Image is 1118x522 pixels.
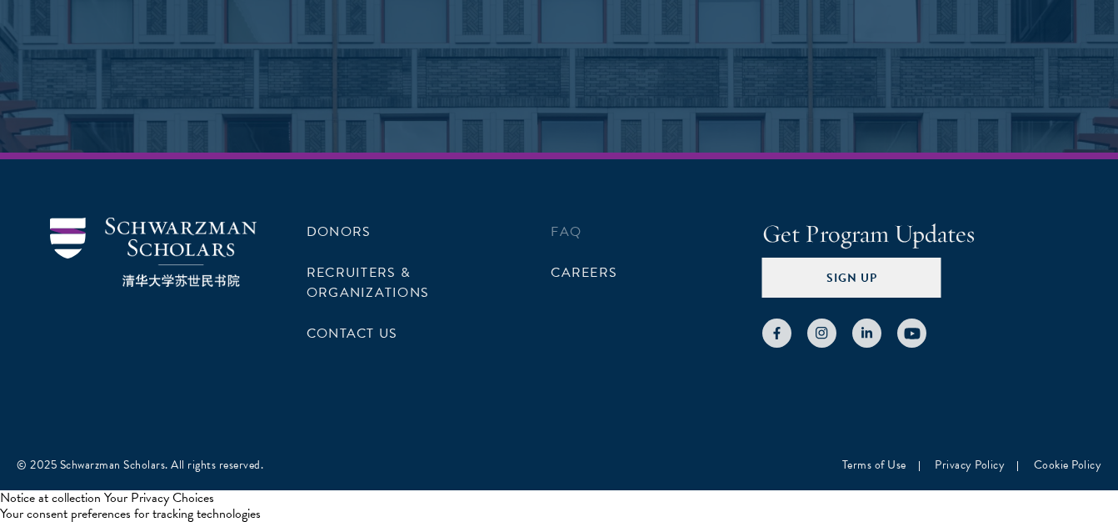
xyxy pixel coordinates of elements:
a: Privacy Policy [935,456,1005,474]
a: FAQ [551,222,581,242]
h4: Get Program Updates [762,218,1068,251]
div: © 2025 Schwarzman Scholars. All rights reserved. [17,456,263,474]
button: Your Privacy Choices [104,490,214,505]
a: Donors [307,222,371,242]
a: Cookie Policy [1034,456,1102,474]
img: Schwarzman Scholars [50,218,257,287]
a: Careers [551,263,617,283]
a: Contact Us [307,324,397,344]
a: Recruiters & Organizations [307,263,429,303]
button: Sign Up [762,258,941,298]
a: Terms of Use [842,456,906,474]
